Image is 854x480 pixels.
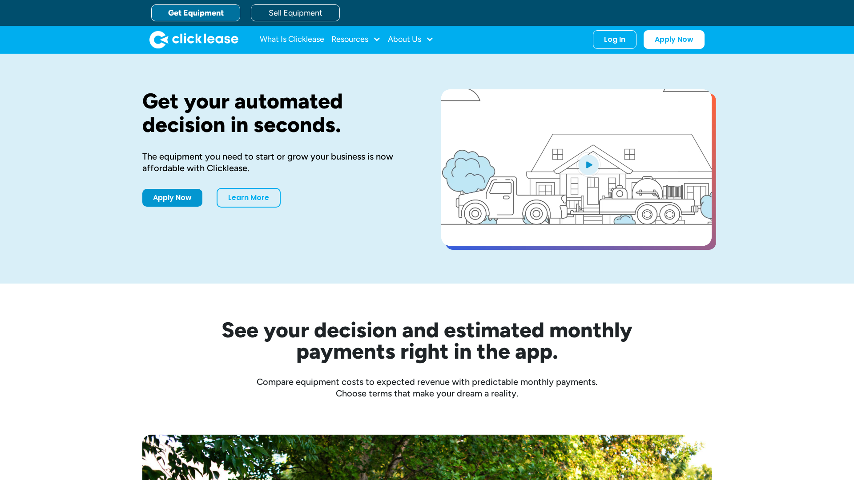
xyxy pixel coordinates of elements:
[142,376,712,399] div: Compare equipment costs to expected revenue with predictable monthly payments. Choose terms that ...
[151,4,240,21] a: Get Equipment
[142,189,202,207] a: Apply Now
[388,31,434,48] div: About Us
[251,4,340,21] a: Sell Equipment
[331,31,381,48] div: Resources
[149,31,238,48] img: Clicklease logo
[604,35,625,44] div: Log In
[178,319,676,362] h2: See your decision and estimated monthly payments right in the app.
[260,31,324,48] a: What Is Clicklease
[576,152,600,177] img: Blue play button logo on a light blue circular background
[217,188,281,208] a: Learn More
[142,89,413,136] h1: Get your automated decision in seconds.
[142,151,413,174] div: The equipment you need to start or grow your business is now affordable with Clicklease.
[149,31,238,48] a: home
[441,89,712,246] a: open lightbox
[644,30,705,49] a: Apply Now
